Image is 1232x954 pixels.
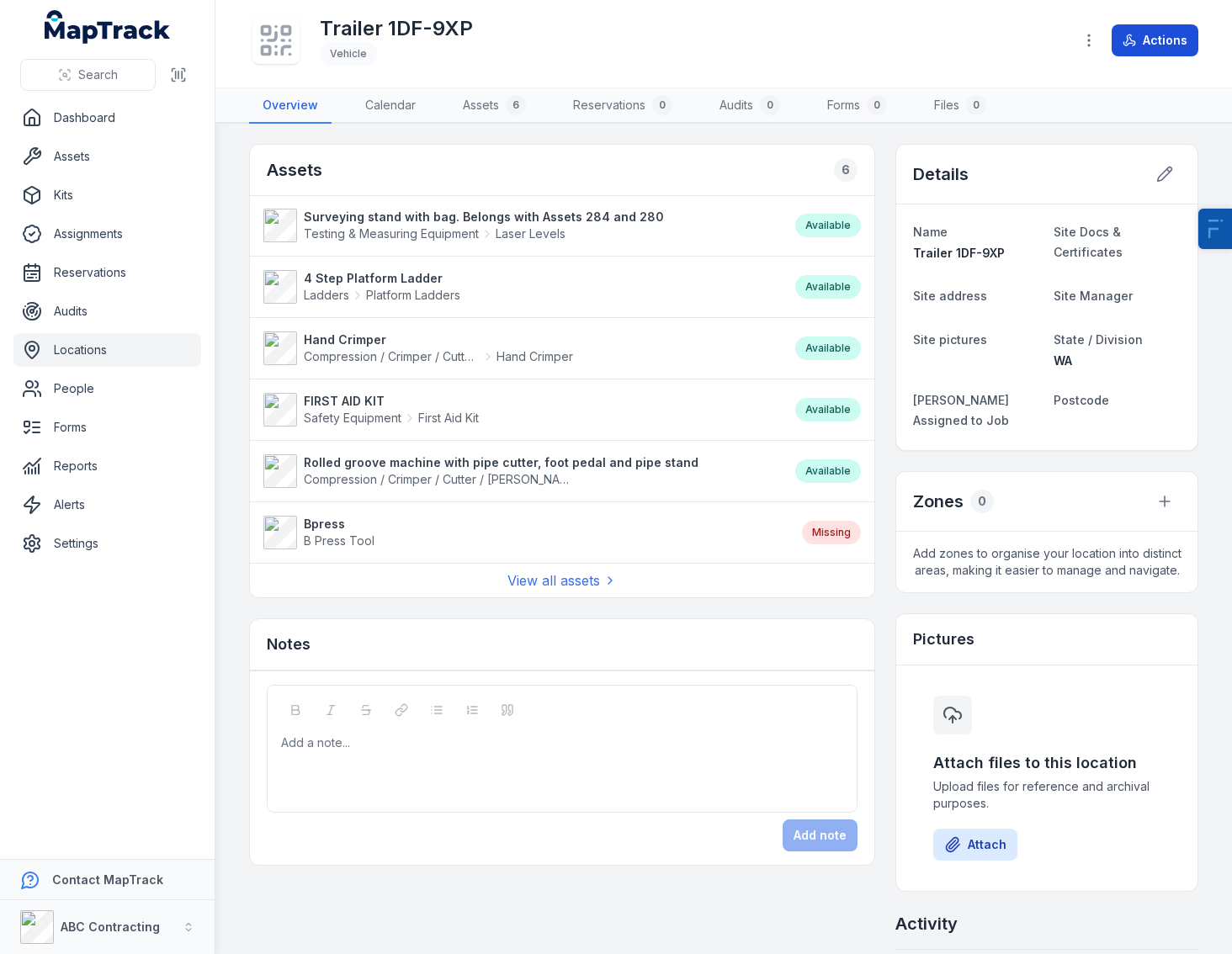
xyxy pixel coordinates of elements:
[895,912,958,935] h2: Activity
[913,332,987,347] span: Site pictures
[1054,289,1133,303] span: Site Manager
[13,333,201,367] a: Locations
[652,95,672,115] div: 0
[814,88,900,124] a: Forms0
[795,337,861,360] div: Available
[263,331,778,365] a: Hand CrimperCompression / Crimper / Cutter / [PERSON_NAME]Hand Crimper
[13,101,201,135] a: Dashboard
[13,140,201,173] a: Assets
[913,490,964,513] h2: Zones
[267,633,311,656] h3: Notes
[304,393,479,410] strong: FIRST AID KIT
[13,449,201,483] a: Reports
[249,88,332,124] a: Overview
[13,256,201,289] a: Reservations
[267,158,322,182] h2: Assets
[61,920,160,934] strong: ABC Contracting
[1054,225,1123,259] span: Site Docs & Certificates
[496,225,566,242] span: Laser Levels
[795,398,861,421] div: Available
[867,95,887,115] div: 0
[304,516,374,533] strong: Bpress
[802,521,861,544] div: Missing
[13,411,201,444] a: Forms
[921,88,1000,124] a: Files0
[418,410,479,427] span: First Aid Kit
[352,88,429,124] a: Calendar
[304,287,349,304] span: Ladders
[13,527,201,560] a: Settings
[13,294,201,328] a: Audits
[1054,332,1143,347] span: State / Division
[263,454,778,488] a: Rolled groove machine with pipe cutter, foot pedal and pipe standCompression / Crimper / Cutter /...
[304,454,698,471] strong: Rolled groove machine with pipe cutter, foot pedal and pipe stand
[913,628,974,651] h3: Pictures
[304,410,401,427] span: Safety Equipment
[320,42,377,66] div: Vehicle
[263,209,778,242] a: Surveying stand with bag. Belongs with Assets 284 and 280Testing & Measuring EquipmentLaser Levels
[1054,393,1109,407] span: Postcode
[45,10,171,44] a: MapTrack
[506,95,526,115] div: 6
[304,472,581,486] span: Compression / Crimper / Cutter / [PERSON_NAME]
[20,59,156,91] button: Search
[560,88,686,124] a: Reservations0
[304,533,374,548] span: B Press Tool
[52,872,163,887] strong: Contact MapTrack
[304,331,573,348] strong: Hand Crimper
[304,348,480,365] span: Compression / Crimper / Cutter / [PERSON_NAME]
[78,66,118,83] span: Search
[263,393,778,427] a: FIRST AID KITSafety EquipmentFirst Aid Kit
[263,270,778,304] a: 4 Step Platform LadderLaddersPlatform Ladders
[706,88,794,124] a: Audits0
[795,459,861,483] div: Available
[304,209,664,225] strong: Surveying stand with bag. Belongs with Assets 284 and 280
[913,393,1009,427] span: [PERSON_NAME] Assigned to Job
[13,372,201,405] a: People
[933,778,1160,812] span: Upload files for reference and archival purposes.
[366,287,460,304] span: Platform Ladders
[913,162,969,186] h2: Details
[760,95,780,115] div: 0
[795,214,861,237] div: Available
[933,751,1160,775] h3: Attach files to this location
[13,217,201,251] a: Assignments
[263,516,785,549] a: BpressB Press Tool
[497,348,573,365] span: Hand Crimper
[304,225,479,242] span: Testing & Measuring Equipment
[320,15,473,42] h1: Trailer 1DF-9XP
[913,225,948,239] span: Name
[1054,353,1072,368] span: WA
[13,178,201,212] a: Kits
[913,289,987,303] span: Site address
[933,829,1017,861] button: Attach
[795,275,861,299] div: Available
[913,246,1005,260] span: Trailer 1DF-9XP
[507,570,617,591] a: View all assets
[304,270,460,287] strong: 4 Step Platform Ladder
[1112,24,1198,56] button: Actions
[896,532,1197,592] span: Add zones to organise your location into distinct areas, making it easier to manage and navigate.
[970,490,994,513] div: 0
[966,95,986,115] div: 0
[834,158,858,182] div: 6
[13,488,201,522] a: Alerts
[449,88,539,124] a: Assets6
